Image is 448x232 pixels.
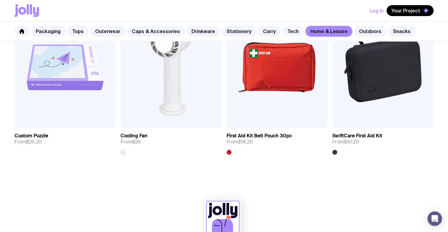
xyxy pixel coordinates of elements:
[387,5,433,16] button: Your Project
[187,26,220,37] a: Drinkware
[427,211,442,226] div: Open Intercom Messenger
[332,133,382,139] h3: SwiftCare First Aid Kit
[227,139,253,145] span: From
[26,139,42,145] span: $26.20
[282,26,304,37] a: Tech
[90,26,125,37] a: Outerwear
[15,139,42,145] span: From
[121,128,222,155] a: Cooling FanFrom$29
[305,26,352,37] a: Home & Leisure
[127,26,185,37] a: Caps & Accessories
[227,128,328,155] a: First Aid Kit Belt Pouch 30pcFrom$18.20
[15,133,48,139] h3: Custom Puzzle
[354,26,386,37] a: Outdoors
[15,128,116,150] a: Custom PuzzleFrom$26.20
[227,133,292,139] h3: First Aid Kit Belt Pouch 30pc
[344,139,359,145] span: $47.20
[332,139,359,145] span: From
[391,8,420,14] span: Your Project
[121,139,141,145] span: From
[121,133,148,139] h3: Cooling Fan
[222,26,256,37] a: Stationery
[370,5,383,16] button: Log In
[67,26,88,37] a: Tops
[238,139,253,145] span: $18.20
[332,128,433,155] a: SwiftCare First Aid KitFrom$47.20
[31,26,65,37] a: Packaging
[388,26,415,37] a: Snacks
[132,139,141,145] span: $29
[258,26,280,37] a: Carry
